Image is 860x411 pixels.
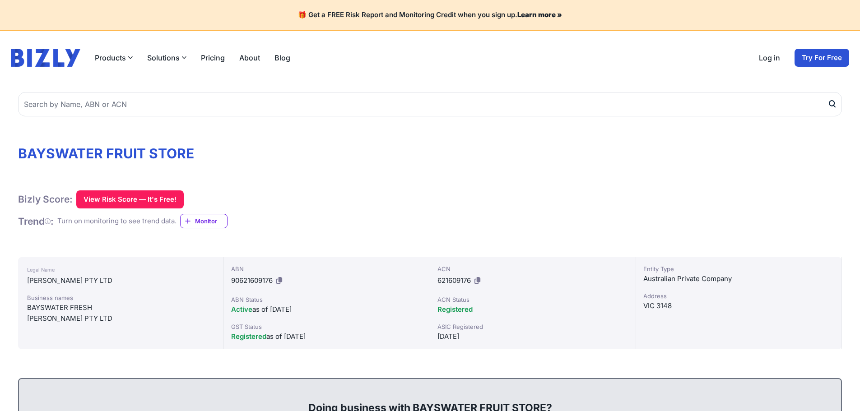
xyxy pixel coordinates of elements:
div: BAYSWATER FRESH [27,302,214,313]
span: 90621609176 [231,276,273,285]
span: 621609176 [437,276,471,285]
a: Log in [759,52,780,63]
div: Business names [27,293,214,302]
button: View Risk Score — It's Free! [76,190,184,208]
span: Monitor [195,217,227,226]
span: Registered [231,332,266,341]
div: ASIC Registered [437,322,628,331]
h4: 🎁 Get a FREE Risk Report and Monitoring Credit when you sign up. [11,11,849,19]
a: About [239,52,260,63]
h1: BAYSWATER FRUIT STORE [18,145,842,162]
div: Legal Name [27,264,214,275]
div: ACN Status [437,295,628,304]
div: [DATE] [437,331,628,342]
div: Entity Type [643,264,834,273]
h1: Bizly Score: [18,193,73,205]
div: as of [DATE] [231,304,422,315]
input: Search by Name, ABN or ACN [18,92,842,116]
div: [PERSON_NAME] PTY LTD [27,313,214,324]
div: ABN [231,264,422,273]
span: Registered [437,305,473,314]
button: Products [95,52,133,63]
a: Learn more » [517,10,562,19]
a: Monitor [180,214,228,228]
div: Address [643,291,834,300]
a: Try For Free [795,49,849,67]
div: ACN [437,264,628,273]
div: ABN Status [231,295,422,304]
button: Solutions [147,52,186,63]
div: [PERSON_NAME] PTY LTD [27,275,214,286]
h1: Trend : [18,215,54,227]
div: VIC 3148 [643,300,834,311]
div: as of [DATE] [231,331,422,342]
div: Australian Private Company [643,273,834,284]
a: Blog [274,52,290,63]
div: GST Status [231,322,422,331]
a: Pricing [201,52,225,63]
div: Turn on monitoring to see trend data. [57,216,177,226]
span: Active [231,305,252,314]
